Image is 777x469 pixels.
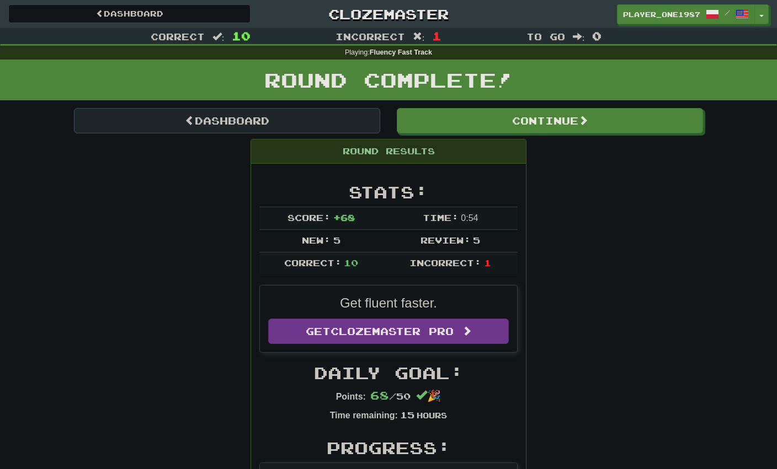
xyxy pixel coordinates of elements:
[397,108,703,133] button: Continue
[268,319,509,344] a: GetClozemaster Pro
[725,9,730,17] span: /
[212,32,225,41] span: :
[259,183,518,201] h2: Stats:
[526,31,565,42] span: To go
[370,389,389,402] span: 68
[284,257,342,268] span: Correct:
[416,390,441,402] span: 🎉
[432,29,441,42] span: 1
[333,235,340,245] span: 5
[288,212,331,223] span: Score:
[617,4,755,24] a: Player_one1987 /
[331,325,454,337] span: Clozemaster Pro
[151,31,205,42] span: Correct
[268,294,509,312] p: Get fluent faster.
[302,235,331,245] span: New:
[74,108,380,133] a: Dashboard
[232,29,251,42] span: 10
[336,392,366,401] strong: Points:
[4,69,773,91] h1: Round Complete!
[417,411,447,420] small: Hours
[413,32,425,41] span: :
[592,29,602,42] span: 0
[573,32,585,41] span: :
[259,439,518,457] h2: Progress:
[370,48,432,56] strong: Fluency Fast Track
[484,257,491,268] span: 1
[267,4,509,24] a: Clozemaster
[333,212,355,223] span: + 68
[400,409,414,420] span: 15
[473,235,480,245] span: 5
[461,213,478,223] span: 0 : 54
[421,235,471,245] span: Review:
[259,364,518,382] h2: Daily Goal:
[336,31,405,42] span: Incorrect
[8,4,251,23] a: Dashboard
[409,257,481,268] span: Incorrect:
[370,391,411,401] span: / 50
[330,411,398,420] strong: Time remaining:
[344,257,358,268] span: 10
[623,9,700,19] span: Player_one1987
[251,139,526,164] div: Round Results
[423,212,459,223] span: Time:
